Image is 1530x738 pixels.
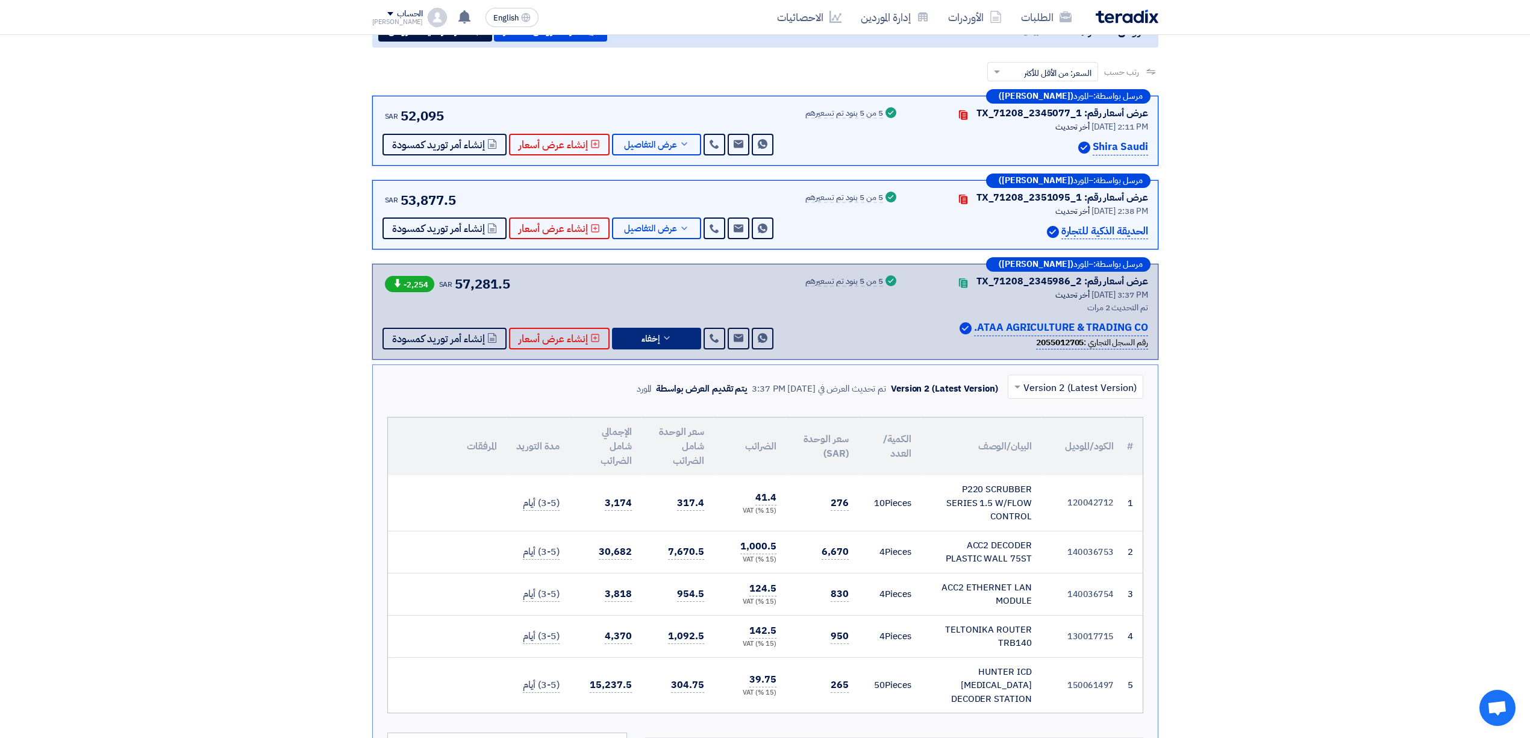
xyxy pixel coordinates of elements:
a: الاحصائيات [767,3,851,31]
th: المرفقات [388,417,507,475]
span: [DATE] 2:38 PM [1091,205,1148,217]
button: عرض التفاصيل [612,217,701,239]
b: ([PERSON_NAME]) [999,177,1073,185]
span: (3-5) أيام [523,629,559,644]
span: رتب حسب [1104,66,1138,78]
th: الكمية/العدد [858,417,921,475]
span: مرسل بواسطة: [1093,177,1143,185]
span: SAR [439,279,453,290]
span: 124.5 [749,581,776,596]
span: أخر تحديث [1055,289,1090,301]
span: [DATE] 3:37 PM [1091,289,1148,301]
p: الحديقة الذكية للتجارة [1061,224,1148,240]
span: 1,000.5 [740,539,776,554]
span: 4,370 [605,629,632,644]
div: يتم تقديم العرض بواسطة [656,382,747,396]
span: 304.75 [671,678,704,693]
td: Pieces [858,475,921,531]
td: 140036754 [1041,573,1123,615]
span: 4 [879,630,885,643]
span: 15,237.5 [590,678,631,693]
button: عرض التفاصيل [612,134,701,155]
td: Pieces [858,615,921,657]
span: 950 [831,629,849,644]
div: [PERSON_NAME] [372,19,423,25]
button: إنشاء أمر توريد كمسودة [382,134,507,155]
div: ACC2 ETHERNET LAN MODULE [931,581,1032,608]
th: الإجمالي شامل الضرائب [569,417,642,475]
div: HUNTER ICD [MEDICAL_DATA] DECODER STATION [931,665,1032,706]
div: عرض أسعار رقم: TX_71208_2345077_1 [976,106,1148,120]
span: إنشاء أمر توريد كمسودة [392,224,485,233]
td: 150061497 [1041,657,1123,713]
span: عرض التفاصيل [624,140,677,149]
button: English [486,8,539,27]
th: الكود/الموديل [1041,417,1123,475]
img: Verified Account [1047,226,1059,238]
a: الطلبات [1011,3,1081,31]
span: 6,670 [822,545,849,560]
td: 5 [1123,657,1143,713]
p: Shira Saudi [1093,139,1148,155]
div: عرض أسعار رقم: TX_71208_2345986_2 [976,274,1148,289]
span: 53,877.5 [401,190,455,210]
span: المورد [1073,92,1088,101]
span: 3,818 [605,587,632,602]
span: 7,670.5 [668,545,704,560]
span: أخر تحديث [1055,120,1090,133]
span: [DATE] 2:11 PM [1091,120,1148,133]
th: مدة التوريد [507,417,569,475]
span: 30,682 [599,545,631,560]
div: عرض أسعار رقم: TX_71208_2351095_1 [976,190,1148,205]
img: Teradix logo [1096,10,1158,23]
span: عرض التفاصيل [624,224,677,233]
th: البيان/الوصف [921,417,1041,475]
span: 3,174 [605,496,632,511]
span: 10 [874,496,885,510]
button: إنشاء أمر توريد كمسودة [382,328,507,349]
span: 57,281.5 [455,274,510,294]
span: 830 [831,587,849,602]
span: 4 [879,587,885,601]
div: TELTONIKA ROUTER TRB140 [931,623,1032,650]
div: – [986,174,1151,188]
div: – [986,89,1151,104]
span: 954.5 [677,587,704,602]
b: ([PERSON_NAME]) [999,92,1073,101]
td: 130017715 [1041,615,1123,657]
span: 41.4 [755,490,776,505]
button: إنشاء عرض أسعار [509,134,610,155]
button: إنشاء أمر توريد كمسودة [382,217,507,239]
span: المورد [1073,177,1088,185]
img: Verified Account [1078,142,1090,154]
a: الأوردرات [938,3,1011,31]
img: profile_test.png [428,8,447,27]
td: Pieces [858,573,921,615]
div: رقم السجل التجاري : [1036,336,1147,349]
th: الضرائب [714,417,786,475]
span: English [493,14,519,22]
span: SAR [385,195,399,205]
span: إنشاء عرض أسعار [519,334,588,343]
span: مرسل بواسطة: [1093,92,1143,101]
span: مرسل بواسطة: [1093,260,1143,269]
td: 1 [1123,475,1143,531]
th: # [1123,417,1143,475]
div: (15 %) VAT [723,555,776,565]
span: السعر: من الأقل للأكثر [1024,67,1091,80]
div: (15 %) VAT [723,506,776,516]
span: -2,254 [385,276,434,292]
td: 4 [1123,615,1143,657]
div: (15 %) VAT [723,597,776,607]
th: سعر الوحدة (SAR) [786,417,858,475]
div: الحساب [397,9,423,19]
div: ACC2 DECODER PLASTIC WALL 75ST [931,539,1032,566]
a: إدارة الموردين [851,3,938,31]
span: إنشاء عرض أسعار [519,140,588,149]
div: 5 من 5 بنود تم تسعيرهم [805,109,883,119]
button: إنشاء عرض أسعار [509,217,610,239]
span: SAR [385,111,399,122]
div: تم التحديث 2 مرات [913,301,1148,314]
b: 2055012705 [1036,336,1084,349]
img: Verified Account [960,322,972,334]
